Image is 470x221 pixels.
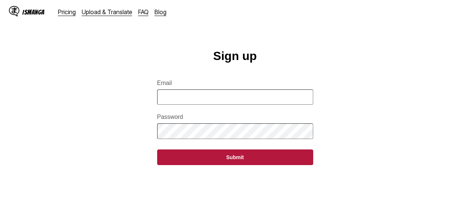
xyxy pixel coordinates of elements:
label: Password [157,114,313,120]
button: Submit [157,149,313,165]
a: Upload & Translate [82,8,132,16]
a: Pricing [58,8,76,16]
label: Email [157,80,313,86]
a: IsManga LogoIsManga [9,6,58,18]
div: IsManga [22,9,45,16]
h1: Sign up [213,49,257,63]
img: IsManga Logo [9,6,19,16]
a: Blog [155,8,166,16]
a: FAQ [138,8,149,16]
